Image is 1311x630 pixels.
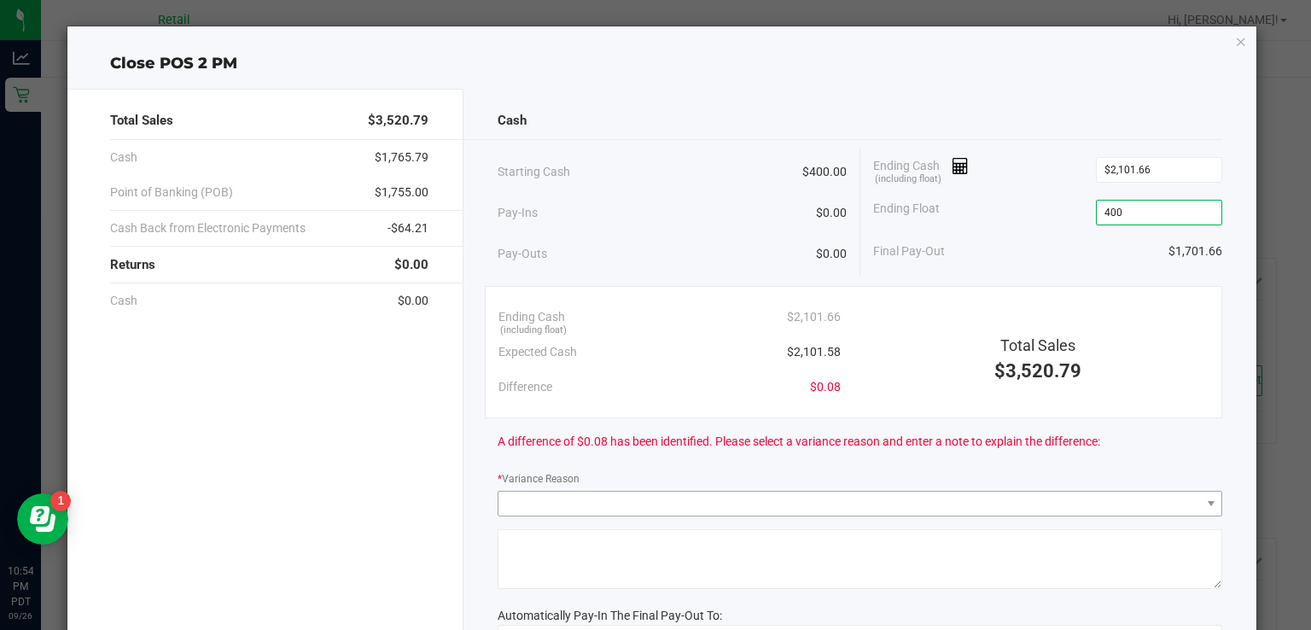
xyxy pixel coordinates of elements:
span: Difference [498,378,552,396]
span: -$64.21 [387,219,428,237]
span: $0.00 [816,245,847,263]
div: Returns [110,247,429,283]
span: $2,101.66 [787,308,841,326]
span: Starting Cash [498,163,570,181]
span: Total Sales [110,111,173,131]
iframe: Resource center unread badge [50,491,71,511]
span: Automatically Pay-In The Final Pay-Out To: [498,609,722,622]
span: $3,520.79 [994,360,1081,382]
span: Cash [110,149,137,166]
span: $0.08 [810,378,841,396]
span: $1,701.66 [1168,242,1222,260]
span: Total Sales [1000,336,1075,354]
span: (including float) [500,324,567,338]
div: Close POS 2 PM [67,52,1257,75]
span: Cash [110,292,137,310]
span: Cash Back from Electronic Payments [110,219,306,237]
span: Final Pay-Out [873,242,945,260]
span: Ending Float [873,200,940,225]
span: $0.00 [394,255,428,275]
span: $0.00 [398,292,428,310]
iframe: Resource center [17,493,68,545]
span: $3,520.79 [368,111,428,131]
span: (including float) [875,172,941,187]
span: Pay-Ins [498,204,538,222]
span: Ending Cash [873,157,969,183]
span: Ending Cash [498,308,565,326]
span: Pay-Outs [498,245,547,263]
span: Point of Banking (POB) [110,184,233,201]
span: $1,765.79 [375,149,428,166]
span: $0.00 [816,204,847,222]
label: Variance Reason [498,471,580,487]
span: $2,101.58 [787,343,841,361]
span: A difference of $0.08 has been identified. Please select a variance reason and enter a note to ex... [498,433,1100,451]
span: Cash [498,111,527,131]
span: $400.00 [802,163,847,181]
span: $1,755.00 [375,184,428,201]
span: Expected Cash [498,343,577,361]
